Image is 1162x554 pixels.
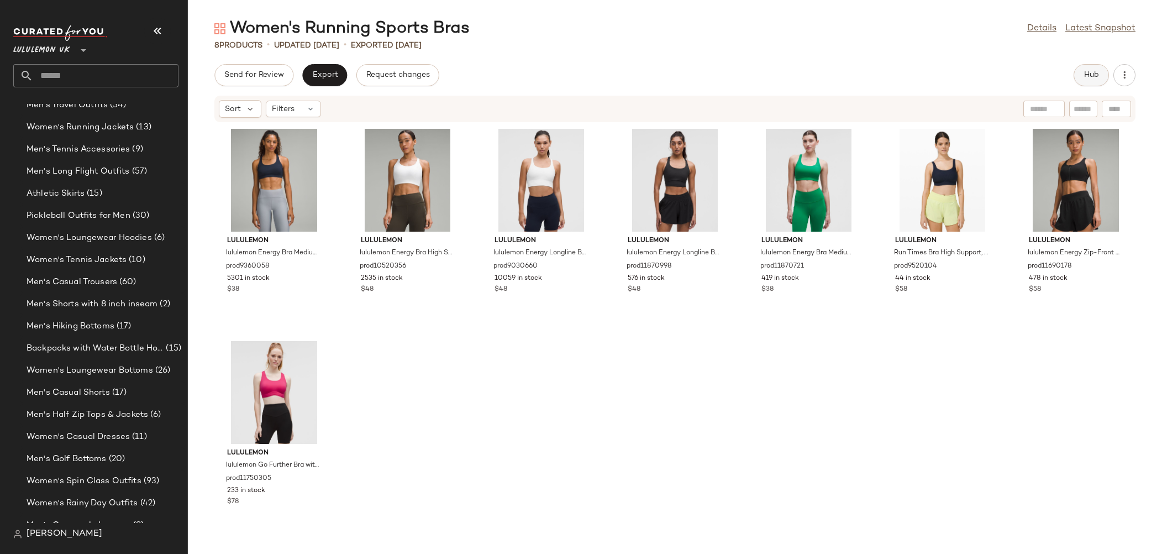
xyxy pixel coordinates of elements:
[27,298,157,311] span: Men's Shorts with 8 inch inseam
[226,262,270,271] span: prod9360058
[214,40,262,51] div: Products
[218,129,330,232] img: LW2326S_031382_1
[619,129,730,232] img: LW2EDRS_0001_1
[27,276,117,289] span: Men's Casual Trousers
[495,285,507,295] span: $48
[366,71,430,80] span: Request changes
[214,23,225,34] img: svg%3e
[117,276,136,289] span: (60)
[27,320,114,333] span: Men's Hiking Bottoms
[27,527,102,541] span: [PERSON_NAME]
[352,129,464,232] img: LW2CVES_0002_1
[886,129,998,232] img: LW2BN4S_031382_1
[130,210,150,222] span: (30)
[127,254,145,266] span: (10)
[894,248,988,258] span: Run Times Bra High Support, B–G Cups
[302,64,347,86] button: Export
[27,143,130,156] span: Men's Tennis Accessories
[138,497,156,510] span: (42)
[27,210,130,222] span: Pickleball Outfits for Men
[27,165,130,178] span: Men's Long Flight Outfits
[225,103,241,115] span: Sort
[1029,285,1041,295] span: $58
[272,103,295,115] span: Filters
[361,236,455,246] span: lululemon
[356,64,439,86] button: Request changes
[130,431,147,443] span: (11)
[761,236,855,246] span: lululemon
[1020,129,1132,232] img: LW2DQ5S_0001_1
[312,71,338,80] span: Export
[227,486,265,496] span: 233 in stock
[13,530,22,539] img: svg%3e
[351,40,422,51] p: Exported [DATE]
[164,342,181,355] span: (15)
[148,409,161,421] span: (6)
[226,474,271,484] span: prod11750305
[110,386,127,399] span: (17)
[627,248,721,258] span: lululemon Energy Longline Bra Medium Support, B-D Cups Evolve
[114,320,132,333] span: (17)
[894,262,937,271] span: prod9520104
[361,274,403,284] span: 2535 in stock
[153,364,171,377] span: (26)
[495,274,542,284] span: 10059 in stock
[130,143,143,156] span: (9)
[85,187,102,200] span: (15)
[214,41,219,50] span: 8
[628,285,640,295] span: $48
[360,262,406,271] span: prod10520356
[761,285,774,295] span: $38
[152,232,165,244] span: (6)
[627,262,672,271] span: prod11870998
[486,129,597,232] img: LW2EKMS_0002_1
[13,38,70,58] span: Lululemon UK
[493,248,587,258] span: lululemon Energy Longline Bra Medium Support, B–D Cups
[361,285,374,295] span: $48
[27,431,130,443] span: Women's Casual Dresses
[27,409,148,421] span: Men's Half Zip Tops & Jackets
[360,248,454,258] span: lululemon Energy Bra High Support, B–G Cups
[1028,248,1122,258] span: lululemon Energy Zip-Front Bra High-Support, B–G Cups
[753,129,864,232] img: LW2EHVS_062468_1
[761,274,799,284] span: 419 in stock
[218,341,330,444] img: LW2EC1S_062220_1
[27,342,164,355] span: Backpacks with Water Bottle Holder
[227,274,270,284] span: 5301 in stock
[108,99,127,112] span: (54)
[628,236,722,246] span: lululemon
[227,236,321,246] span: lululemon
[1029,274,1068,284] span: 478 in stock
[27,364,153,377] span: Women's Loungewear Bottoms
[628,274,665,284] span: 576 in stock
[130,165,148,178] span: (57)
[27,386,110,399] span: Men's Casual Shorts
[27,453,107,466] span: Men's Golf Bottoms
[227,497,239,507] span: $78
[274,40,339,51] p: updated [DATE]
[895,274,930,284] span: 44 in stock
[227,448,321,458] span: lululemon
[27,519,131,532] span: Men's Crewneck Jumpers
[141,475,160,488] span: (93)
[760,262,804,271] span: prod11870721
[226,248,320,258] span: lululemon Energy Bra Medium Support, B–D Cups
[495,236,588,246] span: lululemon
[1028,262,1072,271] span: prod11690178
[131,519,144,532] span: (9)
[27,475,141,488] span: Women's Spin Class Outfits
[1027,22,1056,35] a: Details
[27,497,138,510] span: Women's Rainy Day Outfits
[1065,22,1135,35] a: Latest Snapshot
[157,298,170,311] span: (2)
[107,453,125,466] span: (20)
[1074,64,1109,86] button: Hub
[27,232,152,244] span: Women's Loungewear Hoodies
[344,39,346,52] span: •
[227,285,239,295] span: $38
[27,99,108,112] span: Men's Travel Outfits
[214,64,293,86] button: Send for Review
[895,236,989,246] span: lululemon
[1084,71,1099,80] span: Hub
[134,121,151,134] span: (13)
